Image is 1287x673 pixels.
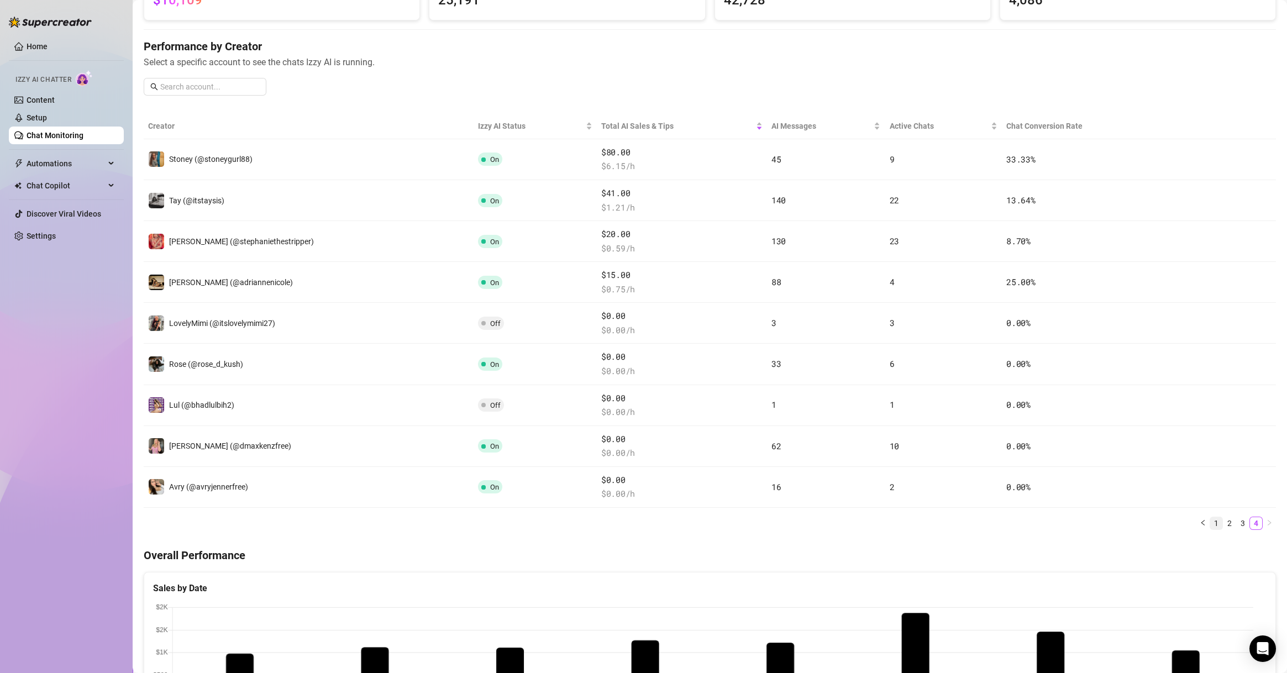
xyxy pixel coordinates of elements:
[1196,517,1210,530] button: left
[601,160,763,173] span: $ 6.15 /h
[771,440,781,451] span: 62
[601,269,763,282] span: $15.00
[169,319,275,328] span: LovelyMimi (@itslovelymimi27)
[490,442,499,450] span: On
[771,120,872,132] span: AI Messages
[474,113,597,139] th: Izzy AI Status
[1210,517,1223,530] li: 1
[160,81,260,93] input: Search account...
[27,113,47,122] a: Setup
[771,194,786,206] span: 140
[490,319,501,328] span: Off
[1006,276,1035,287] span: 25.00 %
[885,113,1002,139] th: Active Chats
[889,440,899,451] span: 10
[771,276,781,287] span: 88
[1006,481,1031,492] span: 0.00 %
[1210,517,1222,529] a: 1
[149,479,164,495] img: Avry (@avryjennerfree)
[144,548,1276,563] h4: Overall Performance
[889,317,894,328] span: 3
[149,151,164,167] img: Stoney (@stoneygurl88)
[601,406,763,419] span: $ 0.00 /h
[889,358,894,369] span: 6
[601,365,763,378] span: $ 0.00 /h
[169,237,314,246] span: [PERSON_NAME] (@stephaniethestripper)
[889,120,989,132] span: Active Chats
[1237,517,1249,529] a: 3
[601,146,763,159] span: $80.00
[149,438,164,454] img: Kenzie (@dmaxkenzfree)
[601,474,763,487] span: $0.00
[889,235,899,246] span: 23
[27,131,83,140] a: Chat Monitoring
[1250,517,1262,529] a: 4
[490,197,499,205] span: On
[27,155,105,172] span: Automations
[601,201,763,214] span: $ 1.21 /h
[771,481,781,492] span: 16
[1006,194,1035,206] span: 13.64 %
[490,360,499,369] span: On
[1263,517,1276,530] button: right
[1200,519,1206,526] span: left
[9,17,92,28] img: logo-BBDzfeDw.svg
[601,187,763,200] span: $41.00
[601,309,763,323] span: $0.00
[601,446,763,460] span: $ 0.00 /h
[1006,317,1031,328] span: 0.00 %
[27,209,101,218] a: Discover Viral Videos
[27,96,55,104] a: Content
[771,358,781,369] span: 33
[490,155,499,164] span: On
[169,196,224,205] span: Tay️ (@itstaysis)
[144,113,474,139] th: Creator
[149,275,164,290] img: Adrianne (@adriannenicole)
[601,283,763,296] span: $ 0.75 /h
[490,401,501,409] span: Off
[490,278,499,287] span: On
[771,399,776,410] span: 1
[149,356,164,372] img: Rose (@rose_d_kush)
[490,483,499,491] span: On
[169,155,253,164] span: Stoney (@stoneygurl88)
[169,482,248,491] span: Avry (@avryjennerfree)
[149,397,164,413] img: Lul (@bhadlulbih2)
[889,399,894,410] span: 1
[149,316,164,331] img: LovelyMimi (@itslovelymimi27)
[767,113,885,139] th: AI Messages
[889,194,899,206] span: 22
[597,113,767,139] th: Total AI Sales & Tips
[144,55,1276,69] span: Select a specific account to see the chats Izzy AI is running.
[771,235,786,246] span: 130
[149,193,164,208] img: Tay️ (@itstaysis)
[601,350,763,364] span: $0.00
[601,242,763,255] span: $ 0.59 /h
[601,392,763,405] span: $0.00
[1249,635,1276,662] div: Open Intercom Messenger
[169,401,234,409] span: Lul (@bhadlulbih2)
[601,324,763,337] span: $ 0.00 /h
[14,159,23,168] span: thunderbolt
[771,317,776,328] span: 3
[76,70,93,86] img: AI Chatter
[478,120,584,132] span: Izzy AI Status
[15,75,71,85] span: Izzy AI Chatter
[144,39,1276,54] h4: Performance by Creator
[1006,358,1031,369] span: 0.00 %
[1196,517,1210,530] li: Previous Page
[27,232,56,240] a: Settings
[1002,113,1163,139] th: Chat Conversion Rate
[14,182,22,190] img: Chat Copilot
[1223,517,1236,530] li: 2
[601,487,763,501] span: $ 0.00 /h
[771,154,781,165] span: 45
[169,441,291,450] span: [PERSON_NAME] (@dmaxkenzfree)
[1266,519,1273,526] span: right
[1236,517,1249,530] li: 3
[169,360,243,369] span: Rose (@rose_d_kush)
[27,42,48,51] a: Home
[169,278,293,287] span: [PERSON_NAME] (@adriannenicole)
[601,433,763,446] span: $0.00
[150,83,158,91] span: search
